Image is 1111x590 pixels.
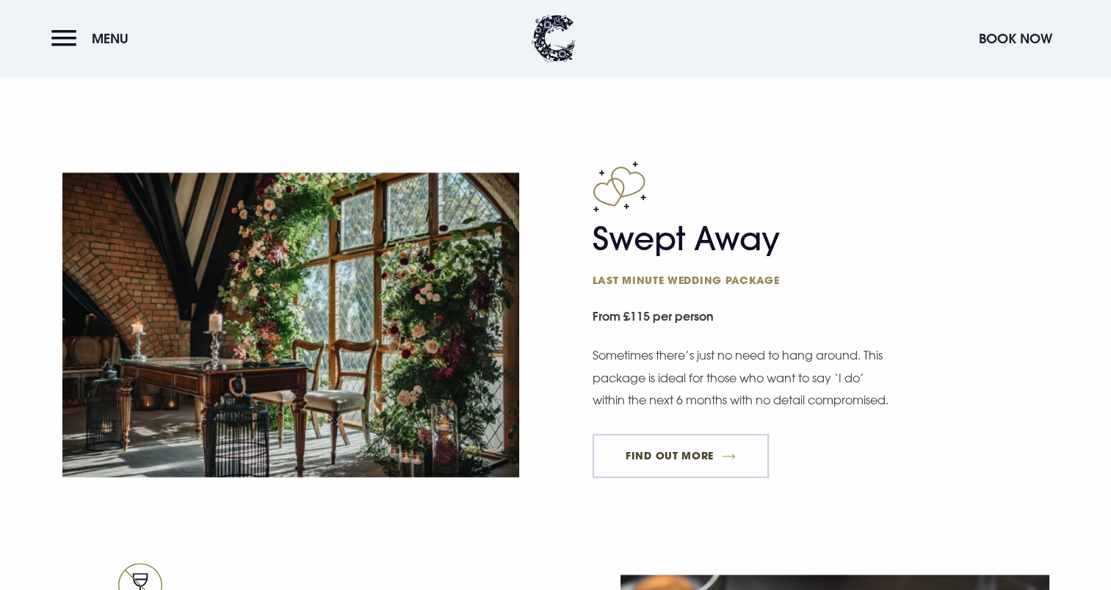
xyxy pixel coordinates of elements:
p: Sometimes there’s just no need to hang around. This package is ideal for those who want to say ‘I... [593,344,894,411]
button: Book Now [971,23,1060,54]
button: Menu [51,23,136,54]
span: Last minute wedding package [593,273,879,287]
span: Menu [92,30,129,47]
img: Clandeboye Lodge [532,15,576,62]
img: Ceremony table beside an arched window at a Wedding Venue Northern Ireland [62,172,519,477]
h2: Swept Away [593,219,879,287]
a: FIND OUT MORE [593,434,770,478]
img: Block icon [593,161,646,212]
small: From £115 per person [593,302,1049,335]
